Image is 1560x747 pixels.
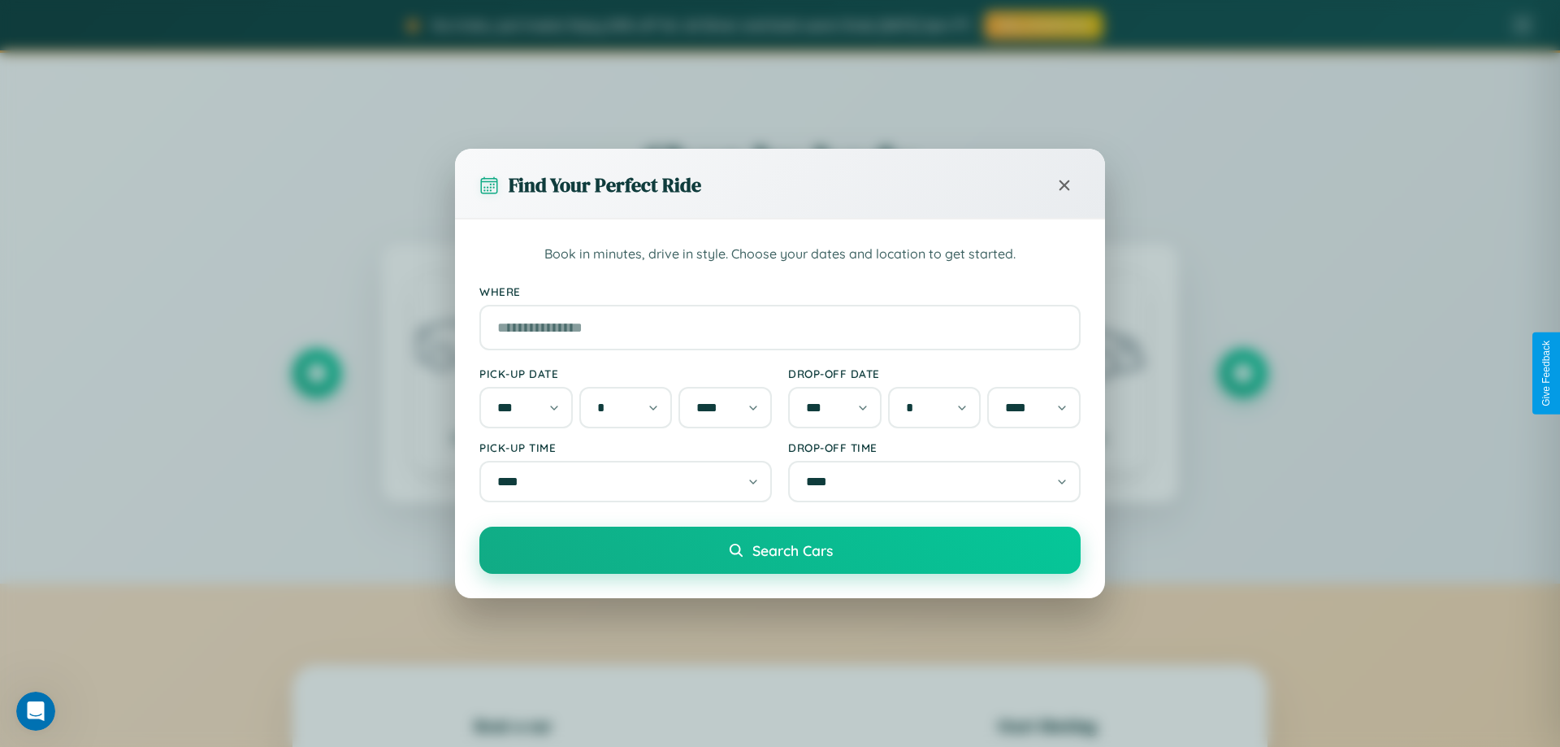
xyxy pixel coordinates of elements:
[479,284,1081,298] label: Where
[479,441,772,454] label: Pick-up Time
[788,441,1081,454] label: Drop-off Time
[479,527,1081,574] button: Search Cars
[752,541,833,559] span: Search Cars
[788,367,1081,380] label: Drop-off Date
[479,244,1081,265] p: Book in minutes, drive in style. Choose your dates and location to get started.
[479,367,772,380] label: Pick-up Date
[509,172,701,198] h3: Find Your Perfect Ride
